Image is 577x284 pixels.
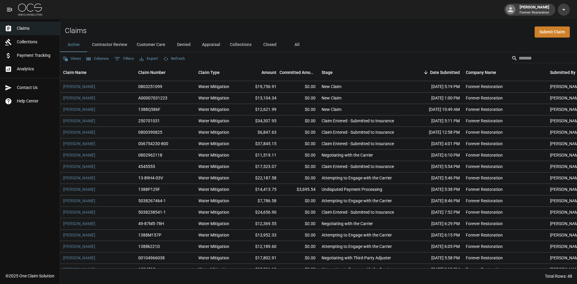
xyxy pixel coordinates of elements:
div: $3,695.54 [279,184,319,195]
div: $12,189.60 [240,241,279,252]
div: Claim Entered - Submitted to Insurance [322,163,394,169]
div: $0.00 [279,241,319,252]
div: Company Name [466,64,496,81]
div: 250701031 [138,118,160,124]
div: Water Mitigation [198,221,229,227]
div: Date Submitted [430,64,460,81]
div: Water Mitigation [198,175,229,181]
div: [DATE] 6:10 PM [409,150,463,161]
div: 1388Q586F [138,106,160,112]
div: Forever Restoration [466,175,503,181]
a: [PERSON_NAME] [63,152,95,158]
button: Show filters [113,54,136,64]
div: [DATE] 5:46 PM [409,173,463,184]
div: 0800390825 [138,129,162,135]
div: [DATE] 5:19 PM [409,81,463,93]
div: $17,523.07 [240,161,279,173]
div: New Claim [322,84,341,90]
div: Water Mitigation [198,141,229,147]
div: Water Mitigation [198,186,229,192]
div: [DATE] 6:05 PM [409,241,463,252]
button: Active [60,38,87,52]
div: Forever Restoration [466,106,503,112]
div: 1388M157P [138,232,161,238]
div: 006754230-800 [138,141,168,147]
div: $17,802.91 [240,252,279,264]
button: Denied [170,38,197,52]
div: Forever Restoration [466,186,503,192]
span: Payment Tracking [17,52,55,59]
div: $0.00 [279,252,319,264]
a: [PERSON_NAME] [63,221,95,227]
div: $13,952.33 [240,230,279,241]
div: [DATE] 5:54 PM [409,161,463,173]
span: Claims [17,25,55,32]
div: Committed Amount [279,64,319,81]
a: [PERSON_NAME] [63,209,95,215]
div: [DATE] 5:11 PM [409,115,463,127]
div: [DATE] 5:58 PM [409,252,463,264]
button: Contractor Review [87,38,132,52]
span: Contact Us [17,84,55,91]
div: $0.00 [279,127,319,138]
img: ocs-logo-white-transparent.png [18,4,42,16]
div: [DATE] 8:46 PM [409,195,463,207]
div: $0.00 [279,93,319,104]
div: Water Mitigation [198,209,229,215]
a: [PERSON_NAME] [63,163,95,169]
div: Forever Restoration [466,84,503,90]
div: Forever Restoration [466,118,503,124]
button: All [283,38,310,52]
button: Customer Care [132,38,170,52]
div: Water Mitigation [198,129,229,135]
div: $7,786.58 [240,195,279,207]
button: Closed [256,38,283,52]
div: $0.00 [279,207,319,218]
div: $0.00 [279,264,319,275]
div: Forever Restoration [466,152,503,158]
div: Water Mitigation [198,255,229,261]
button: Select columns [85,54,110,63]
a: [PERSON_NAME] [63,198,95,204]
div: Water Mitigation [198,198,229,204]
div: Company Name [463,64,547,81]
div: [DATE] 12:58 PM [409,127,463,138]
div: Water Mitigation [198,152,229,158]
div: Claim Type [195,64,240,81]
button: Refresh [162,54,186,63]
button: Sort [422,68,430,77]
div: Forever Restoration [466,221,503,227]
div: $11,519.11 [240,150,279,161]
button: open drawer [4,4,16,16]
div: $13,104.34 [240,93,279,104]
div: [DATE] 4:01 PM [409,138,463,150]
div: Search [511,53,576,64]
div: Attempting to Engage with the Carrier [322,198,392,204]
button: Collections [225,38,256,52]
div: 00104966038 [138,255,165,261]
div: Forever Restoration [466,255,503,261]
a: [PERSON_NAME] [63,95,95,101]
div: Water Mitigation [198,163,229,169]
div: [DATE] 2:18 PM [409,264,463,275]
div: [DATE] 7:52 PM [409,207,463,218]
div: $12,621.99 [240,104,279,115]
div: Committed Amount [279,64,316,81]
div: $0.00 [279,150,319,161]
button: Appraisal [197,38,225,52]
span: Collections [17,39,55,45]
div: $0.00 [279,230,319,241]
div: $0.00 [279,138,319,150]
a: [PERSON_NAME] [63,175,95,181]
div: Total Rows: 48 [545,273,572,279]
div: Claim Entered - Submitted to Insurance [322,141,394,147]
div: Forever Restoration [466,209,503,215]
div: 0802962118 [138,152,162,158]
div: $0.00 [279,161,319,173]
div: [DATE] 5:38 PM [409,184,463,195]
div: 49-87M5-78H [138,221,164,227]
div: $37,836.63 [240,264,279,275]
div: dynamic tabs [60,38,577,52]
div: [DATE] 10:49 AM [409,104,463,115]
div: [PERSON_NAME] [517,4,552,15]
